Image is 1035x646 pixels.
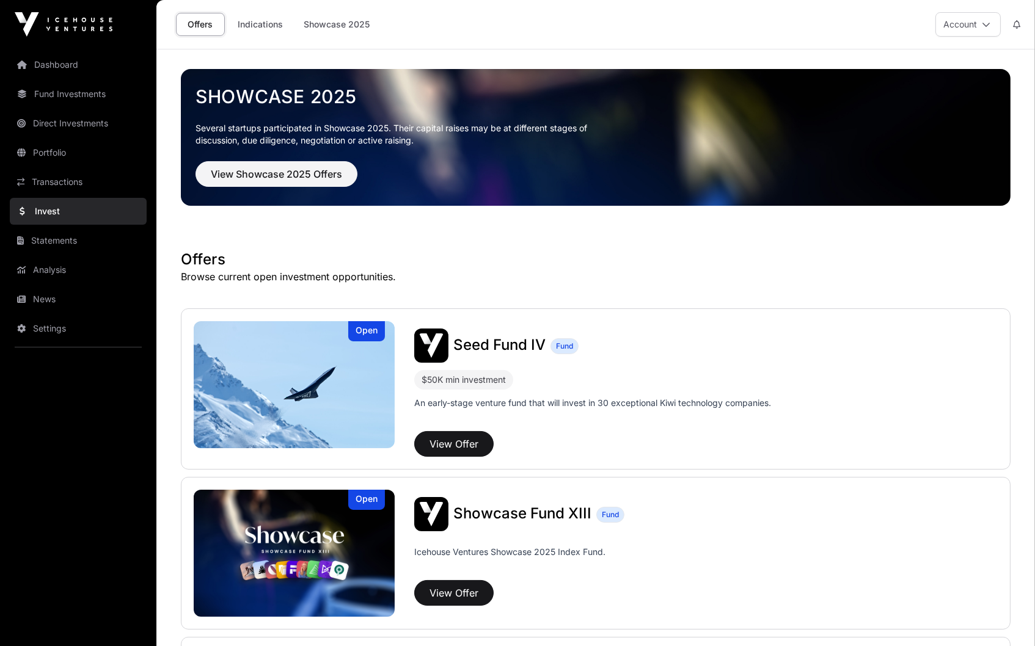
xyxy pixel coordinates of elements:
a: Seed Fund IV [453,338,546,354]
span: Fund [602,510,619,520]
a: Showcase 2025 [196,85,996,107]
a: Transactions [10,169,147,195]
a: View Showcase 2025 Offers [196,173,357,186]
div: Open [348,490,385,510]
div: $50K min investment [422,372,506,387]
a: Direct Investments [10,110,147,137]
p: Browse current open investment opportunities. [181,269,1011,284]
a: Analysis [10,256,147,283]
a: Settings [10,315,147,342]
div: Open [348,321,385,341]
img: Seed Fund IV [414,328,448,363]
a: Showcase Fund XIII [453,506,591,522]
span: Showcase Fund XIII [453,504,591,522]
div: $50K min investment [414,370,513,390]
button: View Showcase 2025 Offers [196,161,357,187]
h1: Offers [181,250,1011,269]
a: Statements [10,227,147,254]
img: Showcase Fund XIII [414,497,448,531]
span: Seed Fund IV [453,336,546,354]
a: Invest [10,198,147,225]
a: Portfolio [10,139,147,166]
p: Icehouse Ventures Showcase 2025 Index Fund. [414,546,605,558]
img: Seed Fund IV [194,321,395,448]
span: Fund [556,341,573,351]
button: Account [935,12,1001,37]
a: Showcase 2025 [296,13,378,36]
img: Showcase Fund XIII [194,490,395,617]
p: Several startups participated in Showcase 2025. Their capital raises may be at different stages o... [196,122,606,147]
span: View Showcase 2025 Offers [211,167,342,181]
button: View Offer [414,431,494,457]
img: Showcase 2025 [181,69,1011,206]
a: Showcase Fund XIIIOpen [194,490,395,617]
a: News [10,286,147,313]
a: Offers [176,13,225,36]
a: Seed Fund IVOpen [194,321,395,448]
img: Icehouse Ventures Logo [15,12,112,37]
iframe: Chat Widget [974,587,1035,646]
a: Indications [230,13,291,36]
button: View Offer [414,580,494,606]
a: Fund Investments [10,81,147,107]
p: An early-stage venture fund that will invest in 30 exceptional Kiwi technology companies. [414,397,771,409]
a: Dashboard [10,51,147,78]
